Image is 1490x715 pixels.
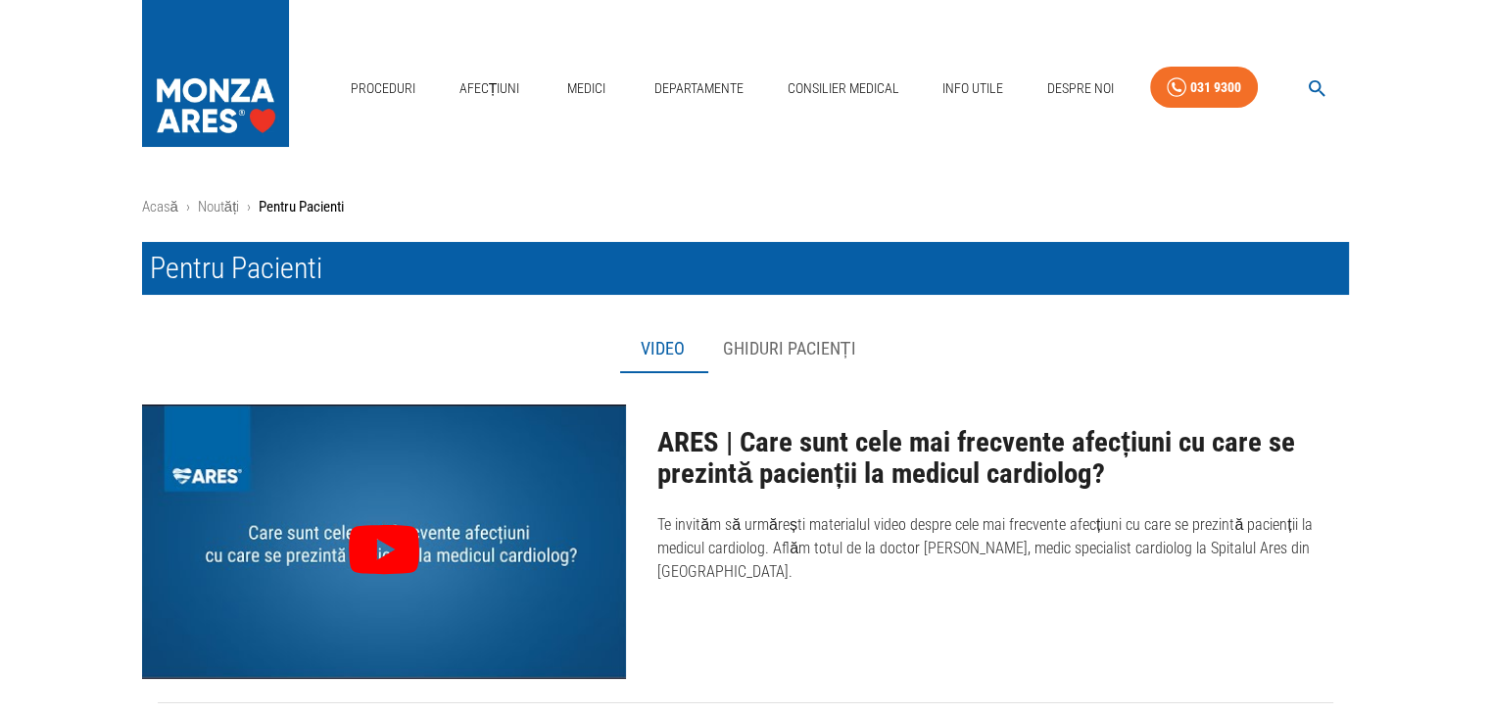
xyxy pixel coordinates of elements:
[657,513,1348,584] p: Te invităm să urmărești materialul video despre cele mai frecvente afecțiuni cu care se prezintă ...
[647,69,751,109] a: Departamente
[1150,67,1258,109] a: 031 9300
[1039,69,1122,109] a: Despre Noi
[198,198,240,215] a: Noutăți
[1190,75,1241,100] div: 031 9300
[555,69,618,109] a: Medici
[707,326,872,373] button: Ghiduri pacienți
[142,405,627,679] div: ARES | Care sunt cele mai frecvente afecțiuni cu care se prezintă pacienții la medicul cardiolog?
[935,69,1011,109] a: Info Utile
[247,196,251,218] li: ›
[186,196,190,218] li: ›
[259,196,344,218] p: Pentru Pacienti
[779,69,906,109] a: Consilier Medical
[142,242,1349,295] h1: Pentru Pacienti
[142,198,178,215] a: Acasă
[452,69,528,109] a: Afecțiuni
[619,326,707,373] button: Video
[657,427,1348,489] h2: ARES | Care sunt cele mai frecvente afecțiuni cu care se prezintă pacienții la medicul cardiolog?
[142,196,1349,218] nav: breadcrumb
[343,69,423,109] a: Proceduri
